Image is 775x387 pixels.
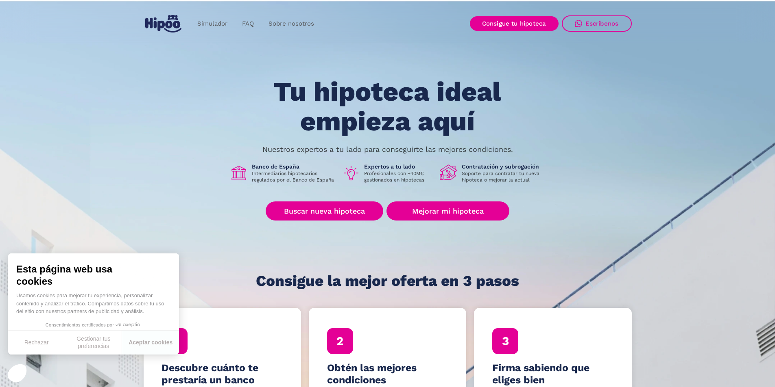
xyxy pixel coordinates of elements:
p: Profesionales con +40M€ gestionados en hipotecas [364,170,433,183]
a: Simulador [190,16,235,32]
h1: Tu hipoteca ideal empieza aquí [233,77,541,136]
a: Mejorar mi hipoteca [386,201,509,221]
div: Escríbenos [585,20,619,27]
h1: Banco de España [252,163,336,170]
a: FAQ [235,16,261,32]
a: Escríbenos [562,15,632,32]
h4: Descubre cuánto te prestaría un banco [162,362,283,386]
h1: Consigue la mejor oferta en 3 pasos [256,273,519,289]
h1: Expertos a tu lado [364,163,433,170]
a: Consigue tu hipoteca [470,16,559,31]
p: Nuestros expertos a tu lado para conseguirte las mejores condiciones. [262,146,513,153]
h1: Contratación y subrogación [462,163,546,170]
h4: Firma sabiendo que eliges bien [492,362,613,386]
a: home [144,12,183,36]
p: Intermediarios hipotecarios regulados por el Banco de España [252,170,336,183]
h4: Obtén las mejores condiciones [327,362,448,386]
a: Sobre nosotros [261,16,321,32]
p: Soporte para contratar tu nueva hipoteca o mejorar la actual [462,170,546,183]
a: Buscar nueva hipoteca [266,201,383,221]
